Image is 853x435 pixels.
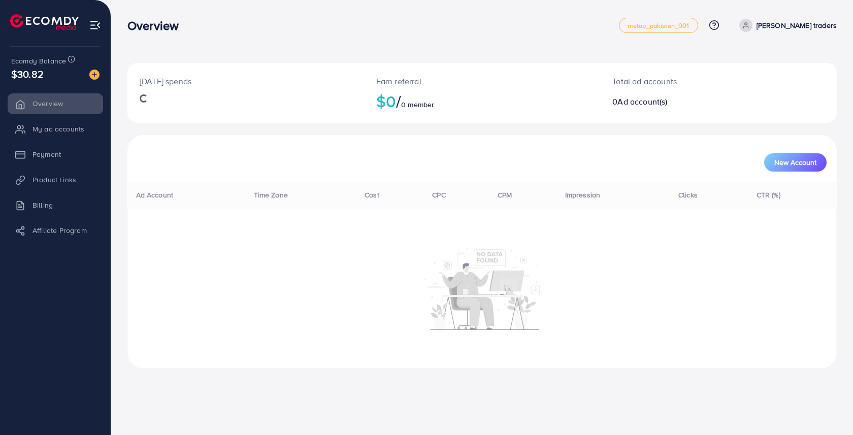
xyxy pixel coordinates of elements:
h3: Overview [127,18,187,33]
a: metap_pakistan_001 [619,18,698,33]
p: Earn referral [376,75,588,87]
span: Ad account(s) [617,96,667,107]
span: metap_pakistan_001 [628,22,690,29]
img: menu [89,19,101,31]
h2: 0 [612,97,765,107]
button: New Account [764,153,827,172]
img: logo [10,14,79,30]
span: Ecomdy Balance [11,56,66,66]
span: $30.82 [11,66,44,81]
h2: $0 [376,91,588,111]
p: Total ad accounts [612,75,765,87]
span: 0 member [401,99,434,110]
img: image [89,70,100,80]
span: / [396,89,401,113]
span: New Account [774,159,816,166]
p: [PERSON_NAME] traders [757,19,837,31]
a: [PERSON_NAME] traders [735,19,837,32]
p: [DATE] spends [140,75,352,87]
